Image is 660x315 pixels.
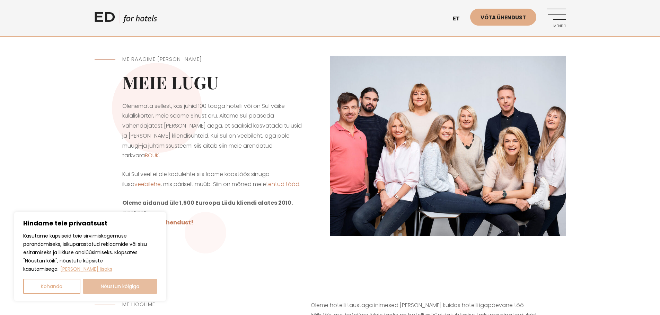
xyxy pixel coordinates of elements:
a: tehtud tööd [266,180,299,188]
button: Kohanda [23,279,80,294]
h5: ME RÄÄGIME [PERSON_NAME] [122,55,302,63]
a: et [449,10,470,27]
h2: Meie lugu [122,72,302,93]
a: ED HOTELS [95,10,157,28]
a: Loe lisaks [60,265,113,273]
p: Hindame teie privaatsust [23,219,157,228]
strong: Oleme aidanud üle 1,500 Euroopa Liidu kliendi alates 2010. aastast. [122,199,293,217]
p: Olenemata sellest, kas juhid 100 toaga hotelli või on Sul väike külaliskorter, meie saame Sinust ... [122,101,302,161]
a: Võta ühendust [470,9,536,26]
a: veebilehe [134,180,161,188]
p: Kasutame küpsiseid teie sirvimiskogemuse parandamiseks, isikupärastatud reklaamide või sisu esita... [23,232,157,273]
p: Kui Sul veel ei ole kodulehte siis loome koostöös sinuga ilusa , mis päriselt müüb. Siin on mõned... [122,169,302,189]
span: Menüü [547,24,566,28]
a: Menüü [547,9,566,28]
a: BOUK [145,151,159,159]
button: Nõustun kõigiga [83,279,157,294]
h5: Me hoolime [122,300,255,308]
